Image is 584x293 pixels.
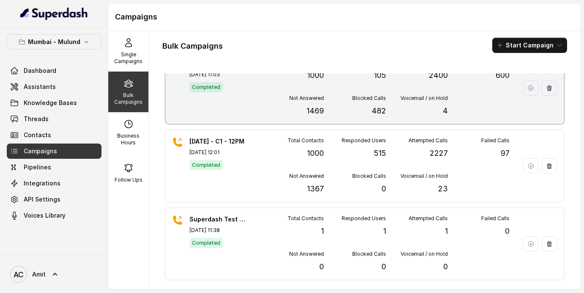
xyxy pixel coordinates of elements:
p: Single Campaigns [112,51,145,65]
p: 515 [374,147,386,159]
p: 482 [372,105,386,117]
span: API Settings [24,195,60,204]
p: 1 [445,225,448,237]
p: Follow Ups [115,177,143,183]
img: light.svg [20,7,88,20]
p: Total Contacts [288,137,324,144]
p: 4 [443,105,448,117]
p: Total Contacts [288,215,324,222]
span: Completed [189,160,223,170]
p: 0 [443,261,448,273]
a: Contacts [7,127,101,143]
p: 600 [496,69,510,81]
p: Failed Calls [481,215,510,222]
a: Campaigns [7,144,101,159]
p: 1000 [307,69,324,81]
text: AC [14,270,24,279]
span: Amit [32,270,46,279]
p: Blocked Calls [352,251,386,257]
span: Contacts [24,131,51,139]
h1: Campaigns [115,10,574,24]
p: Attempted Calls [409,215,448,222]
a: Knowledge Bases [7,95,101,111]
p: Mumbai - Mulund [28,37,80,47]
p: 0 [381,183,386,195]
p: 1469 [307,105,324,117]
span: Pipelines [24,163,51,171]
p: Responded Users [342,137,386,144]
p: [DATE] 11:03 [189,71,249,78]
a: Threads [7,111,101,127]
a: Integrations [7,176,101,191]
p: 1 [383,225,386,237]
p: 0 [381,261,386,273]
p: Business Hours [112,133,145,146]
h1: Bulk Campaigns [162,39,223,53]
p: Bulk Campaigns [112,92,145,105]
p: [DATE] 11:38 [189,227,249,234]
p: Failed Calls [481,137,510,144]
p: Not Answered [289,95,324,102]
span: Completed [189,82,223,92]
span: Assistants [24,83,56,91]
p: Not Answered [289,251,324,257]
button: Mumbai - Mulund [7,34,101,50]
p: 105 [374,69,386,81]
p: 1000 [307,147,324,159]
p: 2400 [429,69,448,81]
p: 0 [505,225,510,237]
a: Dashboard [7,63,101,78]
p: Voicemail / on Hold [400,173,448,180]
p: [DATE] 12:01 [189,149,249,156]
p: 23 [438,183,448,195]
p: 1 [321,225,324,237]
button: Start Campaign [492,38,567,53]
p: Voicemail / on Hold [400,251,448,257]
p: Superdash Test Campaign [189,215,249,224]
span: Voices Library [24,211,66,220]
span: Campaigns [24,147,57,155]
span: Completed [189,238,223,248]
p: 1367 [307,183,324,195]
p: Not Answered [289,173,324,180]
a: API Settings [7,192,101,207]
a: Pipelines [7,160,101,175]
p: Blocked Calls [352,95,386,102]
span: Integrations [24,179,60,188]
span: Knowledge Bases [24,99,77,107]
a: Amit [7,263,101,286]
span: Dashboard [24,66,56,75]
span: Threads [24,115,49,123]
p: Responded Users [342,215,386,222]
p: Attempted Calls [409,137,448,144]
p: 97 [501,147,510,159]
p: Blocked Calls [352,173,386,180]
a: Voices Library [7,208,101,223]
p: 2227 [430,147,448,159]
p: 0 [319,261,324,273]
p: Voicemail / on Hold [400,95,448,102]
p: [DATE] - C1 - 12PM [189,137,249,146]
a: Assistants [7,79,101,94]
